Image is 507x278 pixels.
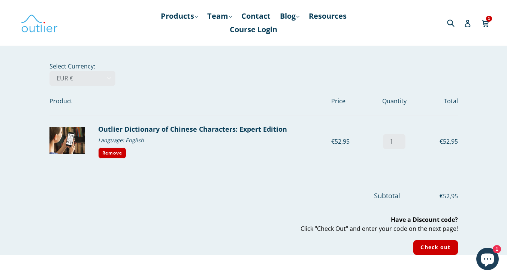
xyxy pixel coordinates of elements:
[369,86,420,116] th: Quantity
[420,137,458,146] div: €52,95
[305,9,350,23] a: Resources
[226,23,281,36] a: Course Login
[331,86,369,116] th: Price
[49,215,458,233] p: Click "Check Out" and enter your code on the next page!
[21,12,58,34] img: Outlier Linguistics
[374,191,400,200] span: Subtotal
[391,216,458,224] b: Have a Discount code?
[157,9,202,23] a: Products
[98,147,127,159] a: Remove
[402,192,458,201] span: €52,95
[445,15,466,30] input: Search
[486,16,492,21] span: 1
[276,9,303,23] a: Blog
[49,127,85,154] img: Outlier Dictionary of Chinese Characters: Expert Edition - English
[203,9,236,23] a: Team
[420,86,458,116] th: Total
[98,134,326,146] div: Language: English
[474,248,501,272] inbox-online-store-chat: Shopify online store chat
[482,14,490,31] a: 1
[29,62,479,255] div: Select Currency:
[331,137,369,146] div: €52,95
[49,86,331,116] th: Product
[413,240,458,255] input: Check out
[98,125,287,134] a: Outlier Dictionary of Chinese Characters: Expert Edition
[238,9,274,23] a: Contact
